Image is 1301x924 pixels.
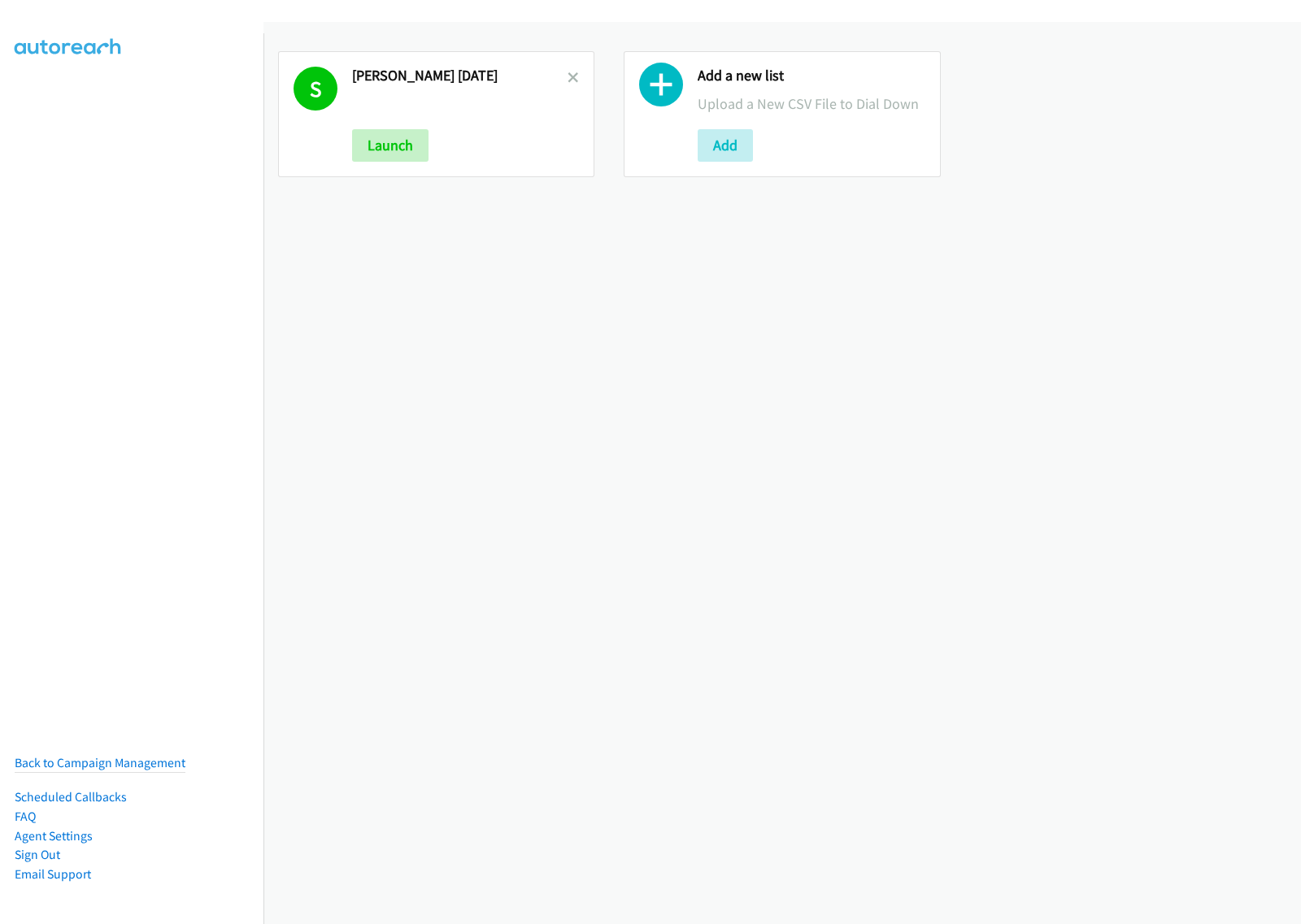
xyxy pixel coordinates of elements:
[698,67,925,85] h2: Add a new list
[352,67,568,85] h2: [PERSON_NAME] [DATE]
[15,866,91,882] a: Email Support
[15,828,93,844] a: Agent Settings
[294,67,337,111] h1: S
[15,809,36,824] a: FAQ
[15,847,60,862] a: Sign Out
[15,789,127,805] a: Scheduled Callbacks
[698,93,925,115] p: Upload a New CSV File to Dial Down
[698,129,753,162] button: Add
[352,129,429,162] button: Launch
[15,755,185,770] a: Back to Campaign Management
